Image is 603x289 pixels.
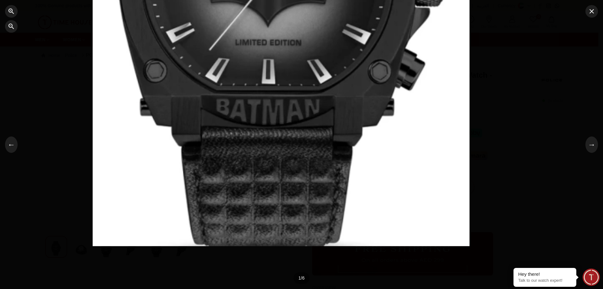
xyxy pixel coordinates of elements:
[585,136,598,153] button: →
[518,278,572,283] p: Talk to our watch expert!
[5,136,18,153] button: ←
[583,269,600,286] div: Chat Widget
[518,271,572,277] div: Hey there!
[293,272,309,284] div: 1 / 6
